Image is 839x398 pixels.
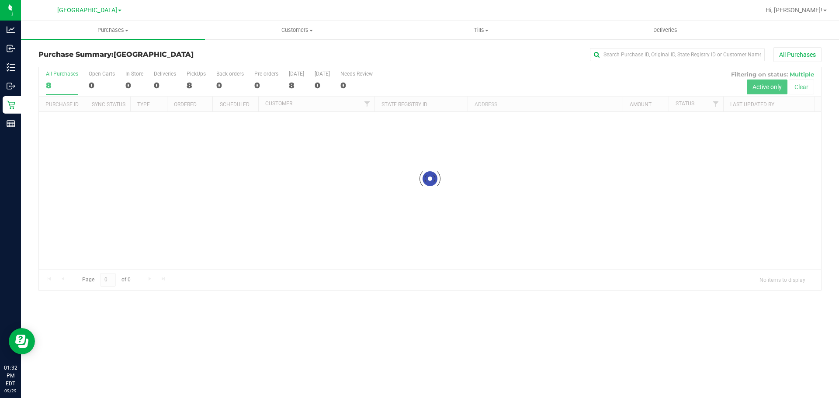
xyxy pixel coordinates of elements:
[389,21,573,39] a: Tills
[7,25,15,34] inline-svg: Analytics
[21,21,205,39] a: Purchases
[205,26,388,34] span: Customers
[9,328,35,354] iframe: Resource center
[57,7,117,14] span: [GEOGRAPHIC_DATA]
[4,388,17,394] p: 09/29
[7,44,15,53] inline-svg: Inbound
[114,50,194,59] span: [GEOGRAPHIC_DATA]
[641,26,689,34] span: Deliveries
[7,119,15,128] inline-svg: Reports
[766,7,822,14] span: Hi, [PERSON_NAME]!
[4,364,17,388] p: 01:32 PM EDT
[773,47,822,62] button: All Purchases
[38,51,299,59] h3: Purchase Summary:
[7,82,15,90] inline-svg: Outbound
[590,48,765,61] input: Search Purchase ID, Original ID, State Registry ID or Customer Name...
[7,63,15,72] inline-svg: Inventory
[573,21,757,39] a: Deliveries
[205,21,389,39] a: Customers
[7,100,15,109] inline-svg: Retail
[389,26,572,34] span: Tills
[21,26,205,34] span: Purchases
